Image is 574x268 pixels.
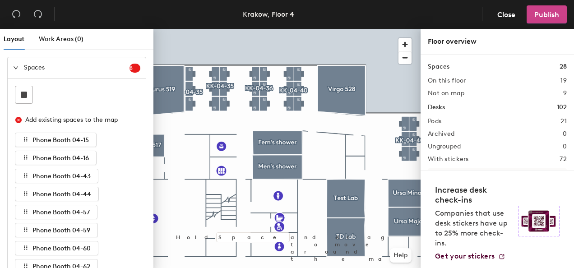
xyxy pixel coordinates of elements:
span: Layout [4,35,24,43]
span: expanded [13,65,19,70]
button: Publish [527,5,567,23]
button: Help [390,248,412,263]
h2: On this floor [428,77,466,84]
span: Spaces [24,57,130,78]
span: Phone Booth 04-16 [32,154,89,162]
div: Add existing spaces to the map [25,115,133,125]
button: Phone Booth 04-15 [15,133,97,147]
button: Phone Booth 04-57 [15,205,97,219]
h2: Archived [428,130,454,138]
h1: 28 [560,62,567,72]
span: undo [12,9,21,18]
span: Phone Booth 04-43 [32,172,91,180]
h1: 102 [557,102,567,112]
a: Get your stickers [435,252,505,261]
span: Phone Booth 04-57 [32,208,90,216]
h2: With stickers [428,156,469,163]
span: Phone Booth 04-60 [32,245,91,252]
h2: Pods [428,118,441,125]
span: Get your stickers [435,252,495,260]
button: Phone Booth 04-43 [15,169,98,183]
h2: 0 [563,143,567,150]
div: Floor overview [428,36,567,47]
span: close-circle [15,117,22,123]
h2: 21 [560,118,567,125]
button: Phone Booth 04-59 [15,223,98,237]
p: All desks need to be in a pod before saving [428,168,567,212]
h2: 9 [563,90,567,97]
span: 8 [130,65,140,71]
h1: Spaces [428,62,449,72]
span: Phone Booth 04-15 [32,136,89,144]
button: Close [490,5,523,23]
sup: 8 [130,64,140,73]
h4: Increase desk check-ins [435,185,513,205]
h2: Not on map [428,90,464,97]
button: Phone Booth 04-60 [15,241,98,255]
h2: 19 [560,77,567,84]
span: Work Areas (0) [39,35,83,43]
button: Phone Booth 04-44 [15,187,99,201]
span: Close [497,10,515,19]
img: Sticker logo [518,206,560,236]
span: Phone Booth 04-44 [32,190,91,198]
span: Phone Booth 04-59 [32,226,90,234]
p: Companies that use desk stickers have up to 25% more check-ins. [435,208,513,248]
button: Phone Booth 04-16 [15,151,97,165]
div: Krakow, Floor 4 [243,9,294,20]
h1: Desks [428,102,445,112]
span: Publish [534,10,559,19]
button: Redo (⌘ + ⇧ + Z) [29,5,47,23]
h2: 0 [563,130,567,138]
button: Undo (⌘ + Z) [7,5,25,23]
h2: 72 [560,156,567,163]
h2: Ungrouped [428,143,461,150]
